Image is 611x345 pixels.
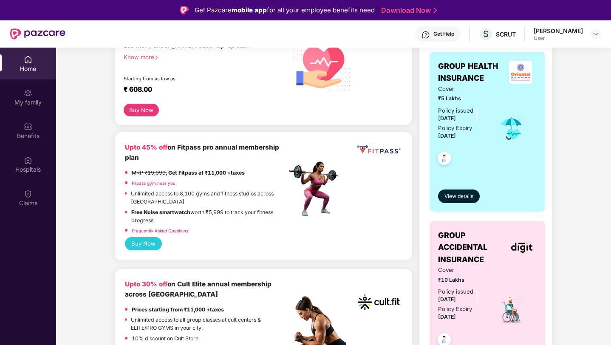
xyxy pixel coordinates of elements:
[356,142,402,157] img: fppp.png
[125,237,162,250] button: Buy Now
[132,334,200,342] p: 10% discount on Cult Store.
[24,189,32,198] img: svg+xml;base64,PHN2ZyBpZD0iQ2xhaW0iIHhtbG5zPSJodHRwOi8vd3d3LnczLm9yZy8yMDAwL3N2ZyIgd2lkdGg9IjIwIi...
[438,276,486,284] span: ₹10 Lakhs
[180,6,189,14] img: Logo
[125,143,279,161] b: on Fitpass pro annual membership plan
[421,31,430,39] img: svg+xml;base64,PHN2ZyBpZD0iSGVscC0zMngzMiIgeG1sbnM9Imh0dHA6Ly93d3cudzMub3JnLzIwMDAvc3ZnIiB3aWR0aD...
[438,106,473,115] div: Policy issued
[125,280,272,298] b: on Cult Elite annual membership across [GEOGRAPHIC_DATA]
[438,266,486,274] span: Cover
[534,35,583,42] div: User
[24,122,32,131] img: svg+xml;base64,PHN2ZyBpZD0iQmVuZWZpdHMiIHhtbG5zPSJodHRwOi8vd3d3LnczLm9yZy8yMDAwL3N2ZyIgd2lkdGg9Ij...
[438,60,504,85] span: GROUP HEALTH INSURANCE
[438,115,456,122] span: [DATE]
[438,94,486,102] span: ₹5 Lakhs
[287,28,357,99] img: svg+xml;base64,PHN2ZyB4bWxucz0iaHR0cDovL3d3dy53My5vcmcvMjAwMC9zdmciIHhtbG5zOnhsaW5rPSJodHRwOi8vd3...
[24,156,32,164] img: svg+xml;base64,PHN2ZyBpZD0iSG9zcGl0YWxzIiB4bWxucz0iaHR0cDovL3d3dy53My5vcmcvMjAwMC9zdmciIHdpZHRoPS...
[131,189,286,206] p: Unlimited access to 8,100 gyms and fitness studios across [GEOGRAPHIC_DATA]
[438,305,472,314] div: Policy Expiry
[511,242,532,253] img: insurerLogo
[444,192,473,201] span: View details
[125,280,167,288] b: Upto 30% off
[592,31,599,37] img: svg+xml;base64,PHN2ZyBpZD0iRHJvcGRvd24tMzJ4MzIiIHhtbG5zPSJodHRwOi8vd3d3LnczLm9yZy8yMDAwL3N2ZyIgd2...
[124,85,278,95] div: ₹ 608.00
[434,149,455,170] img: svg+xml;base64,PHN2ZyB4bWxucz0iaHR0cDovL3d3dy53My5vcmcvMjAwMC9zdmciIHdpZHRoPSI0OC45NDMiIGhlaWdodD...
[131,209,190,215] strong: Free Noise smartwatch
[433,6,437,15] img: Stroke
[24,89,32,97] img: svg+xml;base64,PHN2ZyB3aWR0aD0iMjAiIGhlaWdodD0iMjAiIHZpZXdCb3g9IjAgMCAyMCAyMCIgZmlsbD0ibm9uZSIgeG...
[124,104,159,116] button: Buy Now
[438,133,456,139] span: [DATE]
[381,6,434,15] a: Download Now
[534,27,583,35] div: [PERSON_NAME]
[433,31,454,37] div: Get Help
[438,287,473,296] div: Policy issued
[132,228,190,233] a: Frequently Asked Questions!
[438,124,472,133] div: Policy Expiry
[195,5,375,15] div: Get Pazcare for all your employee benefits need
[356,279,402,325] img: cult.png
[168,170,245,176] strong: Get Fitpass at ₹11,000 +taxes
[497,295,526,325] img: icon
[132,170,167,176] del: MRP ₹19,999,
[131,208,286,225] p: worth ₹5,999 to track your fitness progress
[131,316,286,332] p: Unlimited access to all group classes at cult centers & ELITE/PRO GYMS in your city.
[132,181,175,186] a: Fitpass gym near you
[124,76,251,82] div: Starting from as low as
[496,30,516,38] div: SCRUT
[24,55,32,64] img: svg+xml;base64,PHN2ZyBpZD0iSG9tZSIgeG1sbnM9Imh0dHA6Ly93d3cudzMub3JnLzIwMDAvc3ZnIiB3aWR0aD0iMjAiIG...
[498,114,525,142] img: icon
[132,306,224,313] strong: Prices starting from ₹11,000 +taxes
[232,6,267,14] strong: mobile app
[509,61,532,84] img: insurerLogo
[438,229,507,266] span: GROUP ACCIDENTAL INSURANCE
[154,55,159,60] span: right
[438,85,486,93] span: Cover
[438,314,456,320] span: [DATE]
[438,189,480,203] button: View details
[124,54,282,59] div: Know more
[438,296,456,303] span: [DATE]
[10,28,65,40] img: New Pazcare Logo
[286,159,346,219] img: fpp.png
[483,29,489,39] span: S
[125,143,167,151] b: Upto 45% off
